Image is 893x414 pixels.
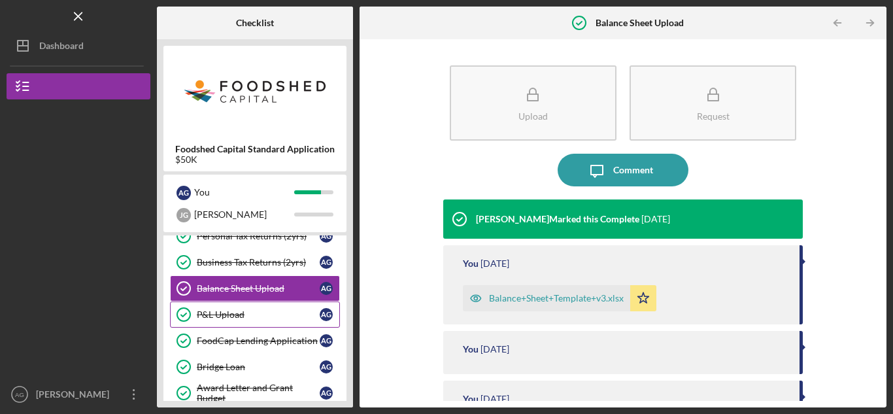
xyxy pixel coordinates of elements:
div: A G [177,186,191,200]
div: FoodCap Lending Application [197,336,320,346]
a: FoodCap Lending ApplicationAG [170,328,340,354]
img: Product logo [163,52,346,131]
div: [PERSON_NAME] Marked this Complete [476,214,639,224]
div: A G [320,282,333,295]
div: You [194,181,294,203]
div: A G [320,256,333,269]
div: $50K [175,154,335,165]
div: [PERSON_NAME] [194,203,294,226]
button: Comment [558,154,688,186]
div: A G [320,334,333,347]
a: Business Tax Returns (2yrs)AG [170,249,340,275]
time: 2025-08-05 16:36 [641,214,670,224]
div: A G [320,230,333,243]
div: Bridge Loan [197,362,320,372]
div: A G [320,387,333,400]
b: Balance Sheet Upload [596,18,684,28]
div: Request [697,111,730,121]
div: Balance+Sheet+Template+v3.xlsx [489,293,624,303]
button: Balance+Sheet+Template+v3.xlsx [463,285,656,311]
div: J G [177,208,191,222]
div: Personal Tax Returns (2yrs) [197,231,320,241]
div: You [463,344,479,354]
div: Award Letter and Grant Budget [197,383,320,404]
a: Balance Sheet UploadAG [170,275,340,302]
button: Upload [450,65,616,141]
a: Bridge LoanAG [170,354,340,380]
text: AG [15,391,24,398]
button: Request [630,65,796,141]
b: Foodshed Capital Standard Application [175,144,335,154]
a: P&L UploadAG [170,302,340,328]
div: A G [320,360,333,373]
div: Upload [518,111,548,121]
b: Checklist [236,18,274,28]
div: Dashboard [39,33,84,62]
a: Award Letter and Grant BudgetAG [170,380,340,406]
div: You [463,258,479,269]
button: AG[PERSON_NAME] [7,381,150,407]
time: 2025-08-01 16:27 [480,258,509,269]
time: 2025-08-01 16:25 [480,394,509,404]
time: 2025-08-01 16:25 [480,344,509,354]
button: Dashboard [7,33,150,59]
div: Comment [613,154,653,186]
div: Business Tax Returns (2yrs) [197,257,320,267]
div: A G [320,308,333,321]
a: Personal Tax Returns (2yrs)AG [170,223,340,249]
div: Balance Sheet Upload [197,283,320,294]
div: You [463,394,479,404]
div: [PERSON_NAME] [33,381,118,411]
div: P&L Upload [197,309,320,320]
